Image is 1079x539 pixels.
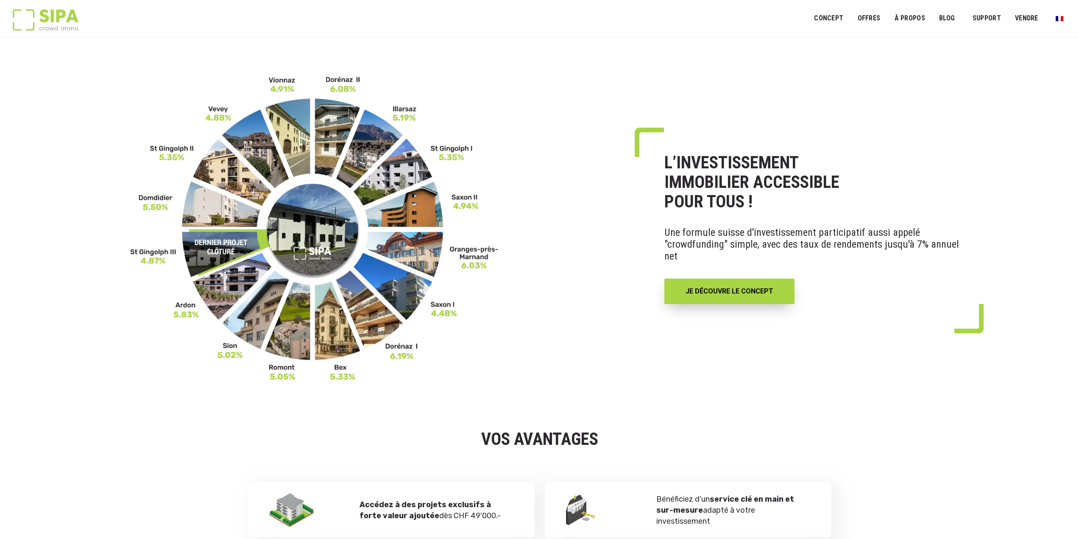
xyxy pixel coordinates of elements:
[934,9,961,28] a: Blog
[481,429,598,449] strong: VOS AVANTAGES
[664,153,965,212] h1: L’INVESTISSEMENT IMMOBILIER ACCESSIBLE POUR TOUS !
[269,493,314,527] img: avantage2
[889,9,931,28] a: À PROPOS
[664,220,965,268] p: Une formule suisse d'investissement participatif aussi appelé "crowdfunding" simple, avec des tau...
[656,494,810,527] p: Bénéficiez d’un adapté à votre investissement
[566,495,596,525] img: Bénéficiez d’un
[360,499,513,521] p: dès CHF 49'000.-
[852,9,886,28] a: OFFRES
[656,494,794,515] strong: service clé en main et sur-mesure
[809,9,849,28] a: Concept
[1009,9,1044,28] a: VENDRE
[1056,16,1063,21] img: Français
[814,8,1066,29] nav: Menu principal
[967,9,1007,28] a: SUPPORT
[664,279,795,304] a: JE DÉCOUVRE LE CONCEPT
[130,75,499,381] img: FR-_3__11zon
[360,500,491,520] strong: Accédez à des projets exclusifs à forte valeur ajoutée
[1050,10,1069,26] a: Passer à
